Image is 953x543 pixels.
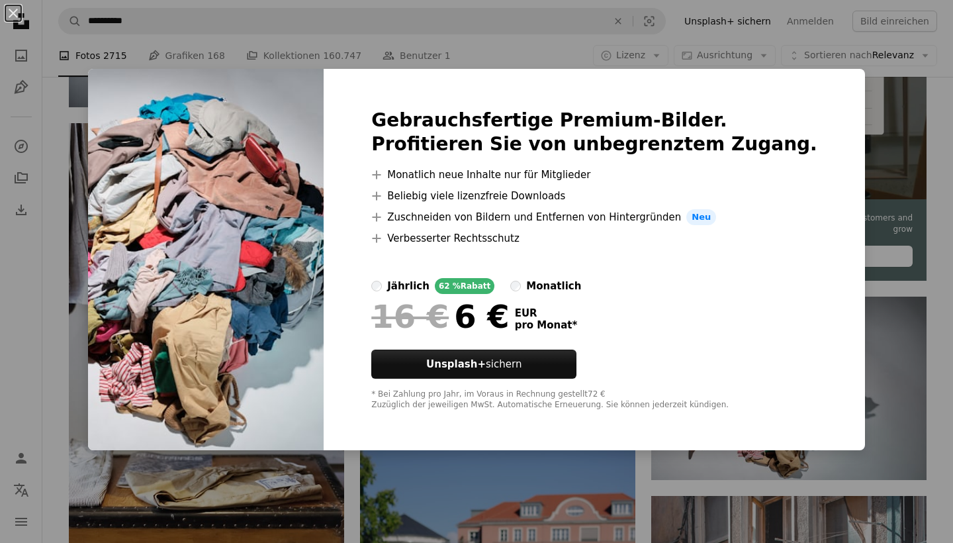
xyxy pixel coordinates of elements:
[371,299,449,334] span: 16 €
[371,109,817,156] h2: Gebrauchsfertige Premium-Bilder. Profitieren Sie von unbegrenztem Zugang.
[510,281,521,291] input: monatlich
[426,358,486,370] strong: Unsplash+
[88,69,324,450] img: premium_photo-1713586579530-a011410664f0
[686,209,716,225] span: Neu
[435,278,494,294] div: 62 % Rabatt
[371,167,817,183] li: Monatlich neue Inhalte nur für Mitglieder
[515,319,578,331] span: pro Monat *
[387,278,430,294] div: jährlich
[526,278,581,294] div: monatlich
[371,281,382,291] input: jährlich62 %Rabatt
[371,209,817,225] li: Zuschneiden von Bildern und Entfernen von Hintergründen
[371,299,509,334] div: 6 €
[371,389,817,411] div: * Bei Zahlung pro Jahr, im Voraus in Rechnung gestellt 72 € Zuzüglich der jeweiligen MwSt. Automa...
[371,230,817,246] li: Verbesserter Rechtsschutz
[371,350,576,379] button: Unsplash+sichern
[371,188,817,204] li: Beliebig viele lizenzfreie Downloads
[515,307,578,319] span: EUR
